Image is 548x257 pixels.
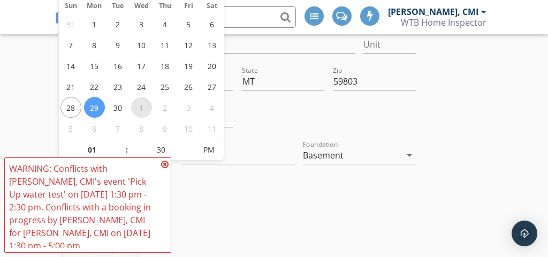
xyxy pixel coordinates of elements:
span: : [125,139,128,161]
span: Sat [200,3,224,10]
div: WTB Home Inspector [401,17,486,28]
span: September 27, 2025 [202,76,223,97]
span: Sun [59,3,82,10]
span: September 2, 2025 [108,13,128,34]
span: October 9, 2025 [155,118,176,139]
span: September 30, 2025 [108,97,128,118]
span: September 18, 2025 [155,55,176,76]
span: September 22, 2025 [84,76,105,97]
span: September 28, 2025 [60,97,81,118]
span: October 2, 2025 [155,97,176,118]
a: SPECTORA [55,14,173,37]
span: October 5, 2025 [60,118,81,139]
span: September 5, 2025 [178,13,199,34]
span: September 20, 2025 [202,55,223,76]
div: WARNING: Conflicts with [PERSON_NAME], CMI's event 'Pick Up water test' on [DATE] 1:30 pm - 2:30 ... [9,162,158,252]
span: Click to toggle [194,139,224,161]
i: arrow_drop_down [403,149,416,162]
span: September 25, 2025 [155,76,176,97]
span: September 13, 2025 [202,34,223,55]
span: Tue [106,3,130,10]
span: September 4, 2025 [155,13,176,34]
span: September 10, 2025 [131,34,152,55]
span: Fri [177,3,200,10]
span: September 19, 2025 [178,55,199,76]
span: September 24, 2025 [131,76,152,97]
span: October 8, 2025 [131,118,152,139]
span: October 4, 2025 [202,97,223,118]
img: The Best Home Inspection Software - Spectora [55,5,78,29]
div: [PERSON_NAME], CMI [388,6,478,17]
span: September 17, 2025 [131,55,152,76]
span: September 9, 2025 [108,34,128,55]
span: September 15, 2025 [84,55,105,76]
span: September 1, 2025 [84,13,105,34]
span: Wed [130,3,153,10]
span: October 11, 2025 [202,118,223,139]
span: August 31, 2025 [60,13,81,34]
span: October 1, 2025 [131,97,152,118]
span: September 7, 2025 [60,34,81,55]
span: September 26, 2025 [178,76,199,97]
span: September 14, 2025 [60,55,81,76]
span: September 8, 2025 [84,34,105,55]
span: September 3, 2025 [131,13,152,34]
div: Basement [303,150,344,160]
span: October 6, 2025 [84,118,105,139]
span: September 29, 2025 [84,97,105,118]
span: September 16, 2025 [108,55,128,76]
span: Mon [82,3,106,10]
span: Thu [153,3,177,10]
div: Open Intercom Messenger [512,221,537,246]
span: September 11, 2025 [155,34,176,55]
span: September 12, 2025 [178,34,199,55]
span: October 7, 2025 [108,118,128,139]
span: September 6, 2025 [202,13,223,34]
span: September 23, 2025 [108,76,128,97]
span: September 21, 2025 [60,76,81,97]
span: October 3, 2025 [178,97,199,118]
span: October 10, 2025 [178,118,199,139]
